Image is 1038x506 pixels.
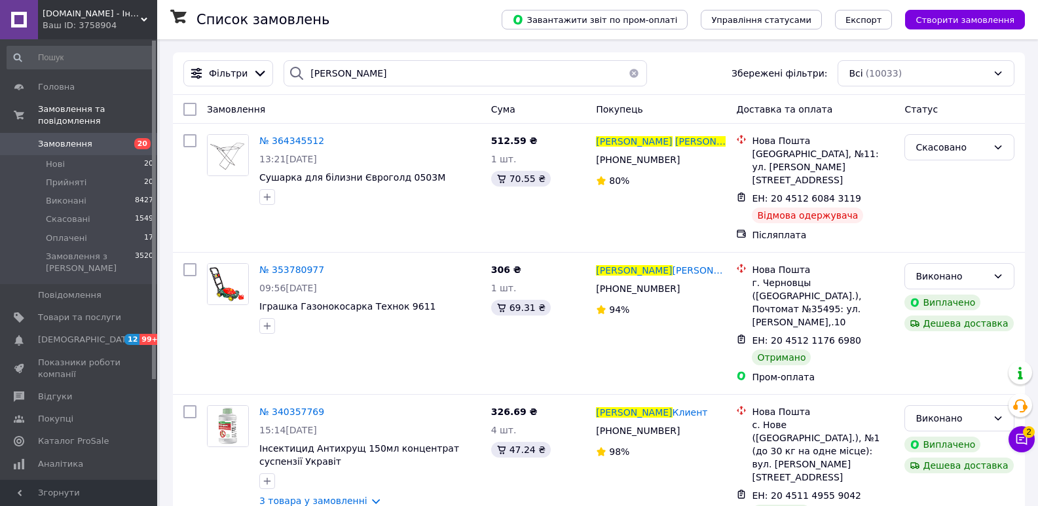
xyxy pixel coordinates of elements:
[596,104,642,115] span: Покупець
[284,60,647,86] input: Пошук за номером замовлення, ПІБ покупця, номером телефону, Email, номером накладної
[46,213,90,225] span: Скасовані
[916,140,988,154] div: Скасовано
[849,67,862,80] span: Всі
[491,104,515,115] span: Cума
[752,490,861,501] span: ЕН: 20 4511 4955 9042
[596,407,672,418] span: [PERSON_NAME]
[752,276,894,329] div: г. Черновцы ([GEOGRAPHIC_DATA].), Почтомат №35495: ул. [PERSON_NAME],.10
[752,193,861,204] span: ЕН: 20 4512 6084 3119
[491,264,521,275] span: 306 ₴
[46,158,65,170] span: Нові
[609,175,629,186] span: 80%
[38,357,121,380] span: Показники роботи компанії
[673,407,708,418] span: Клиент
[491,442,551,458] div: 47.24 ₴
[1009,426,1035,452] button: Чат з покупцем2
[916,269,988,283] div: Виконано
[596,136,672,147] span: [PERSON_NAME]
[596,264,726,277] a: [PERSON_NAME][PERSON_NAME]
[892,14,1025,24] a: Створити замовлення
[491,407,538,417] span: 326.69 ₴
[38,334,135,346] span: [DEMOGRAPHIC_DATA]
[38,435,109,447] span: Каталог ProSale
[711,15,811,25] span: Управління статусами
[259,283,317,293] span: 09:56[DATE]
[43,8,141,20] span: 43.in.ua - Інтернет-магазин з широким асортиментом різних товарів для Вашого життя та комфорту
[259,301,436,312] span: Іграшка Газонокосарка Технок 9611
[835,10,893,29] button: Експорт
[752,405,894,418] div: Нова Пошта
[752,370,894,384] div: Пром-оплата
[752,418,894,484] div: с. Нове ([GEOGRAPHIC_DATA].), №1 (до 30 кг на одне місце): вул. [PERSON_NAME][STREET_ADDRESS]
[207,263,249,305] a: Фото товару
[135,251,153,274] span: 3520
[752,134,894,147] div: Нова Пошта
[139,334,161,345] span: 99+
[46,195,86,207] span: Виконані
[904,104,938,115] span: Статус
[208,406,248,446] img: Фото товару
[904,295,980,310] div: Виплачено
[259,264,324,275] a: № 353780977
[208,264,248,304] img: Фото товару
[609,304,629,315] span: 94%
[593,422,682,440] div: [PHONE_NUMBER]
[259,443,459,467] span: Інсектицид Антихрущ 150мл концентрат суспензії Укравіт
[43,20,157,31] div: Ваш ID: 3758904
[673,265,749,276] span: [PERSON_NAME]
[144,158,153,170] span: 20
[736,104,832,115] span: Доставка та оплата
[752,147,894,187] div: [GEOGRAPHIC_DATA], №11: ул. [PERSON_NAME][STREET_ADDRESS]
[732,67,827,80] span: Збережені фільтри:
[259,172,445,183] a: Сушарка для білизни Євроголд 0503M
[135,213,153,225] span: 1549
[491,171,551,187] div: 70.55 ₴
[596,265,672,276] span: [PERSON_NAME]
[38,391,72,403] span: Відгуки
[124,334,139,345] span: 12
[491,154,517,164] span: 1 шт.
[491,136,538,146] span: 512.59 ₴
[752,335,861,346] span: ЕН: 20 4512 1176 6980
[596,406,707,419] a: [PERSON_NAME]Клиент
[135,195,153,207] span: 8427
[207,134,249,176] a: Фото товару
[144,177,153,189] span: 20
[38,413,73,425] span: Покупці
[46,251,135,274] span: Замовлення з [PERSON_NAME]
[7,46,155,69] input: Пошук
[752,350,811,365] div: Отримано
[38,289,102,301] span: Повідомлення
[209,67,248,80] span: Фільтри
[491,425,517,435] span: 4 шт.
[752,208,863,223] div: Відмова одержувача
[916,15,1014,25] span: Створити замовлення
[207,104,265,115] span: Замовлення
[596,135,726,148] a: [PERSON_NAME][PERSON_NAME]
[491,283,517,293] span: 1 шт.
[134,138,151,149] span: 20
[845,15,882,25] span: Експорт
[916,411,988,425] div: Виконано
[38,312,121,323] span: Товари та послуги
[46,177,86,189] span: Прийняті
[752,263,894,276] div: Нова Пошта
[259,425,317,435] span: 15:14[DATE]
[259,154,317,164] span: 13:21[DATE]
[259,407,324,417] a: № 340357769
[38,103,157,127] span: Замовлення та повідомлення
[621,60,647,86] button: Очистить
[144,232,153,244] span: 17
[502,10,688,29] button: Завантажити звіт по пром-оплаті
[904,458,1013,473] div: Дешева доставка
[904,316,1013,331] div: Дешева доставка
[593,151,682,169] div: [PHONE_NUMBER]
[593,280,682,298] div: [PHONE_NUMBER]
[196,12,329,27] h1: Список замовлень
[46,232,87,244] span: Оплачені
[259,136,324,146] a: № 364345512
[866,68,902,79] span: (10033)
